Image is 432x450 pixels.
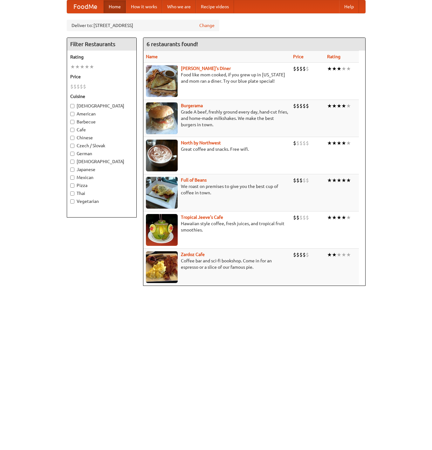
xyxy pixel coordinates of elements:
[327,102,332,109] li: ★
[70,135,133,141] label: Chinese
[70,191,74,196] input: Thai
[303,214,306,221] li: $
[146,220,288,233] p: Hawaiian style coffee, fresh juices, and tropical fruit smoothies.
[337,177,341,184] li: ★
[306,102,309,109] li: $
[327,177,332,184] li: ★
[126,0,162,13] a: How it works
[296,65,299,72] li: $
[70,166,133,173] label: Japanese
[80,63,85,70] li: ★
[70,142,133,149] label: Czech / Slovak
[70,112,74,116] input: American
[341,214,346,221] li: ★
[299,65,303,72] li: $
[146,258,288,270] p: Coffee bar and sci-fi bookshop. Come in for an espresso or a slice of our famous pie.
[327,214,332,221] li: ★
[146,102,178,134] img: burgerama.jpg
[296,177,299,184] li: $
[306,140,309,147] li: $
[296,102,299,109] li: $
[146,65,178,97] img: sallys.jpg
[147,41,198,47] ng-pluralize: 6 restaurants found!
[293,177,296,184] li: $
[299,102,303,109] li: $
[70,83,73,90] li: $
[337,140,341,147] li: ★
[332,65,337,72] li: ★
[146,177,178,209] img: beans.jpg
[181,140,221,145] a: North by Northwest
[306,177,309,184] li: $
[299,177,303,184] li: $
[70,128,74,132] input: Cafe
[146,140,178,171] img: north.jpg
[341,65,346,72] li: ★
[70,176,74,180] input: Mexican
[77,83,80,90] li: $
[70,158,133,165] label: [DEMOGRAPHIC_DATA]
[346,102,351,109] li: ★
[341,177,346,184] li: ★
[303,102,306,109] li: $
[70,190,133,197] label: Thai
[70,136,74,140] input: Chinese
[75,63,80,70] li: ★
[70,103,133,109] label: [DEMOGRAPHIC_DATA]
[293,251,296,258] li: $
[70,182,133,189] label: Pizza
[293,54,304,59] a: Price
[146,146,288,152] p: Great coffee and snacks. Free wifi.
[332,251,337,258] li: ★
[181,215,223,220] a: Tropical Jeeve's Cafe
[341,251,346,258] li: ★
[70,160,74,164] input: [DEMOGRAPHIC_DATA]
[85,63,89,70] li: ★
[293,65,296,72] li: $
[89,63,94,70] li: ★
[146,109,288,128] p: Grade A beef, freshly ground every day, hand-cut fries, and home-made milkshakes. We make the bes...
[299,251,303,258] li: $
[327,251,332,258] li: ★
[146,54,158,59] a: Name
[181,103,203,108] b: Burgerama
[70,63,75,70] li: ★
[293,102,296,109] li: $
[70,198,133,204] label: Vegetarian
[337,214,341,221] li: ★
[306,251,309,258] li: $
[181,66,231,71] b: [PERSON_NAME]'s Diner
[70,168,74,172] input: Japanese
[327,140,332,147] li: ★
[67,0,104,13] a: FoodMe
[337,102,341,109] li: ★
[199,22,215,29] a: Change
[70,150,133,157] label: German
[70,119,133,125] label: Barbecue
[296,214,299,221] li: $
[70,73,133,80] h5: Price
[293,214,296,221] li: $
[303,140,306,147] li: $
[296,140,299,147] li: $
[346,140,351,147] li: ★
[332,177,337,184] li: ★
[306,65,309,72] li: $
[293,140,296,147] li: $
[341,102,346,109] li: ★
[337,65,341,72] li: ★
[162,0,196,13] a: Who we are
[327,54,340,59] a: Rating
[67,20,219,31] div: Deliver to: [STREET_ADDRESS]
[346,65,351,72] li: ★
[181,177,207,183] a: Full of Beans
[70,174,133,181] label: Mexican
[181,252,205,257] a: Zardoz Cafe
[327,65,332,72] li: ★
[146,72,288,84] p: Food like mom cooked, if you grew up in [US_STATE] and mom ran a diner. Try our blue plate special!
[70,183,74,188] input: Pizza
[73,83,77,90] li: $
